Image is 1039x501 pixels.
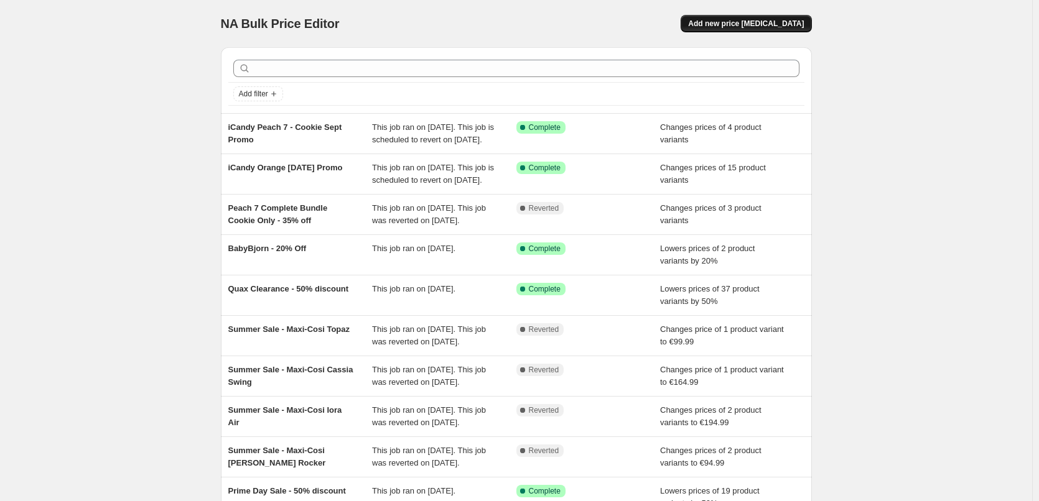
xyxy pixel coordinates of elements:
[660,324,784,346] span: Changes price of 1 product variant to €99.99
[660,122,762,144] span: Changes prices of 4 product variants
[529,122,561,132] span: Complete
[529,486,561,496] span: Complete
[660,446,762,467] span: Changes prices of 2 product variants to €94.99
[228,203,328,225] span: Peach 7 Complete Bundle Cookie Only - 35% off
[372,122,494,144] span: This job ran on [DATE]. This job is scheduled to revert on [DATE].
[221,17,340,30] span: NA Bulk Price Editor
[660,203,762,225] span: Changes prices of 3 product variants
[372,163,494,185] span: This job ran on [DATE]. This job is scheduled to revert on [DATE].
[372,244,455,253] span: This job ran on [DATE].
[529,405,559,415] span: Reverted
[372,324,486,346] span: This job ran on [DATE]. This job was reverted on [DATE].
[660,244,755,265] span: Lowers prices of 2 product variants by 20%
[228,163,343,172] span: iCandy Orange [DATE] Promo
[660,163,766,185] span: Changes prices of 15 product variants
[660,405,762,427] span: Changes prices of 2 product variants to €194.99
[372,365,486,387] span: This job ran on [DATE]. This job was reverted on [DATE].
[228,122,342,144] span: iCandy Peach 7 - Cookie Sept Promo
[233,86,283,101] button: Add filter
[239,89,268,99] span: Add filter
[529,203,559,213] span: Reverted
[529,365,559,375] span: Reverted
[681,15,811,32] button: Add new price [MEDICAL_DATA]
[372,203,486,225] span: This job ran on [DATE]. This job was reverted on [DATE].
[228,324,350,334] span: Summer Sale - Maxi-Cosi Topaz
[529,446,559,456] span: Reverted
[529,324,559,334] span: Reverted
[660,284,760,306] span: Lowers prices of 37 product variants by 50%
[228,284,349,293] span: Quax Clearance - 50% discount
[228,365,353,387] span: Summer Sale - Maxi-Cosi Cassia Swing
[529,244,561,254] span: Complete
[660,365,784,387] span: Changes price of 1 product variant to €164.99
[372,405,486,427] span: This job ran on [DATE]. This job was reverted on [DATE].
[372,446,486,467] span: This job ran on [DATE]. This job was reverted on [DATE].
[529,163,561,173] span: Complete
[228,405,342,427] span: Summer Sale - Maxi-Cosi Iora Air
[228,486,346,495] span: Prime Day Sale - 50% discount
[372,486,455,495] span: This job ran on [DATE].
[529,284,561,294] span: Complete
[228,446,326,467] span: Summer Sale - Maxi-Cosi [PERSON_NAME] Rocker
[688,19,804,29] span: Add new price [MEDICAL_DATA]
[372,284,455,293] span: This job ran on [DATE].
[228,244,307,253] span: BabyBjorn - 20% Off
